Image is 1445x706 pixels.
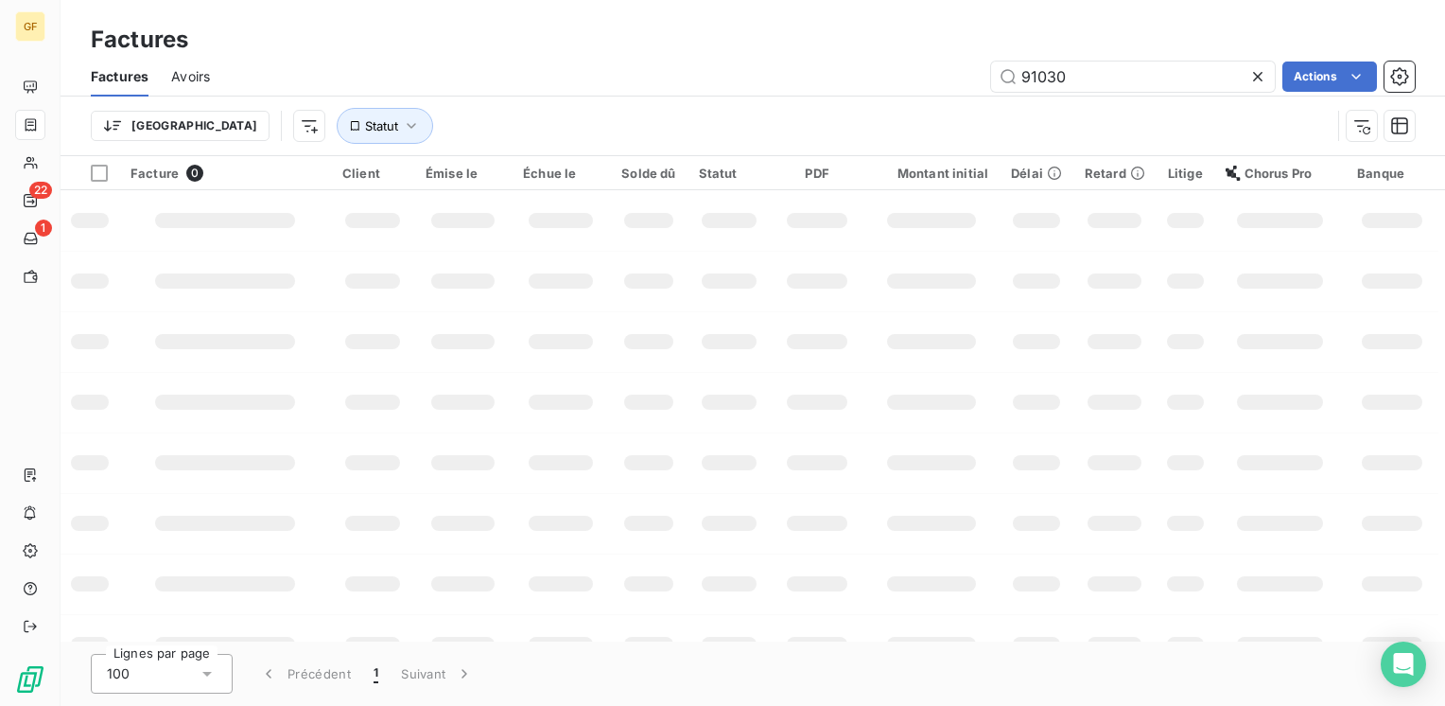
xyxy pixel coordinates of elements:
[29,182,52,199] span: 22
[1282,62,1377,92] button: Actions
[91,111,270,141] button: [GEOGRAPHIC_DATA]
[15,185,44,216] a: 22
[426,166,500,181] div: Émise le
[390,654,485,694] button: Suivant
[15,11,45,42] div: GF
[186,165,203,182] span: 0
[15,223,44,254] a: 1
[1011,166,1062,181] div: Délai
[1226,166,1335,181] div: Chorus Pro
[91,67,148,86] span: Factures
[1168,166,1203,181] div: Litige
[91,23,188,57] h3: Factures
[131,166,179,181] span: Facture
[1357,166,1427,181] div: Banque
[782,166,851,181] div: PDF
[374,664,378,683] span: 1
[523,166,599,181] div: Échue le
[171,67,210,86] span: Avoirs
[248,654,362,694] button: Précédent
[699,166,760,181] div: Statut
[15,664,45,695] img: Logo LeanPay
[875,166,988,181] div: Montant initial
[362,654,390,694] button: 1
[365,118,398,133] span: Statut
[35,220,52,237] span: 1
[337,108,433,144] button: Statut
[991,62,1275,92] input: Rechercher
[1381,642,1426,687] div: Open Intercom Messenger
[342,166,403,181] div: Client
[621,166,675,181] div: Solde dû
[107,664,130,683] span: 100
[1085,166,1145,181] div: Retard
